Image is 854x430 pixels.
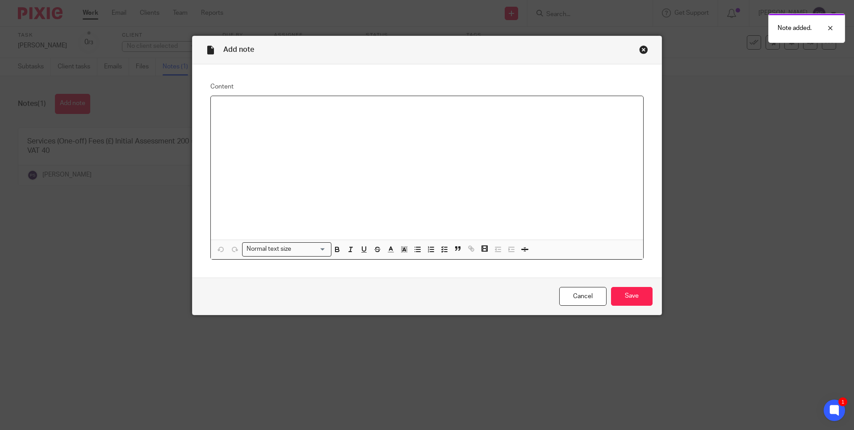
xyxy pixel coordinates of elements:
[210,82,644,91] label: Content
[611,287,653,306] input: Save
[294,245,326,254] input: Search for option
[778,24,812,33] p: Note added.
[242,242,331,256] div: Search for option
[223,46,254,53] span: Add note
[559,287,607,306] a: Cancel
[244,245,293,254] span: Normal text size
[838,397,847,406] div: 1
[639,45,648,54] div: Close this dialog window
